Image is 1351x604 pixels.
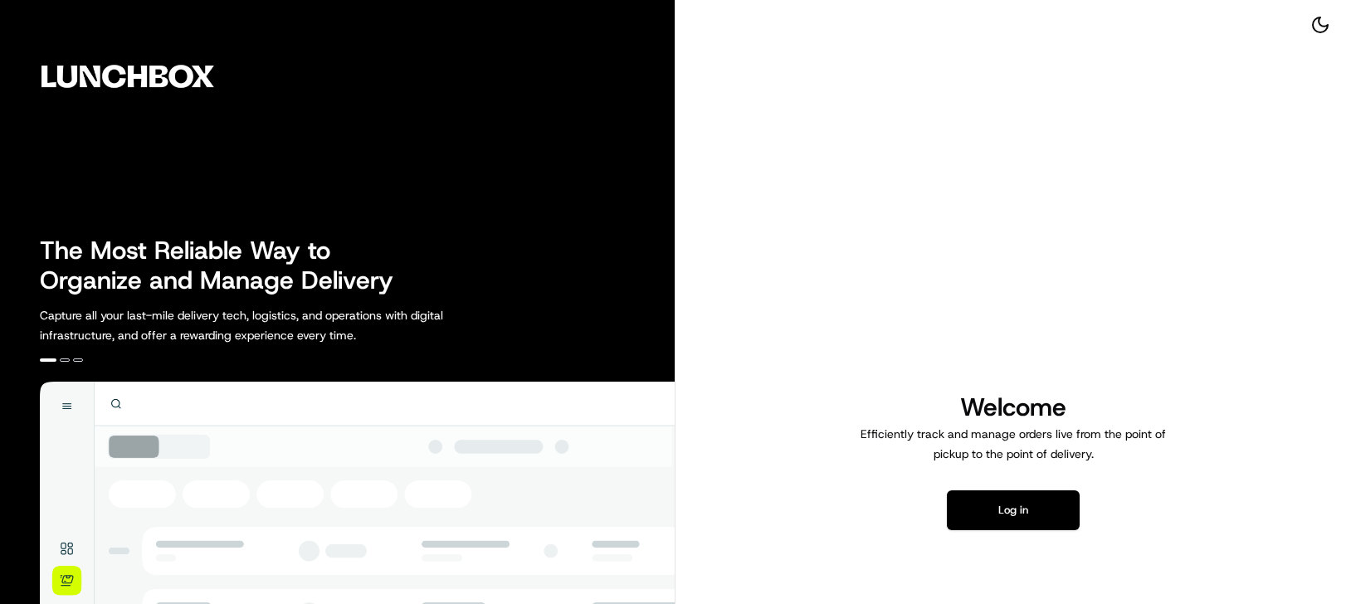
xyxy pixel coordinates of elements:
p: Capture all your last-mile delivery tech, logistics, and operations with digital infrastructure, ... [40,305,518,345]
img: Company Logo [10,10,246,143]
h1: Welcome [854,391,1173,424]
p: Efficiently track and manage orders live from the point of pickup to the point of delivery. [854,424,1173,464]
button: Log in [947,490,1080,530]
h2: The Most Reliable Way to Organize and Manage Delivery [40,236,412,295]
